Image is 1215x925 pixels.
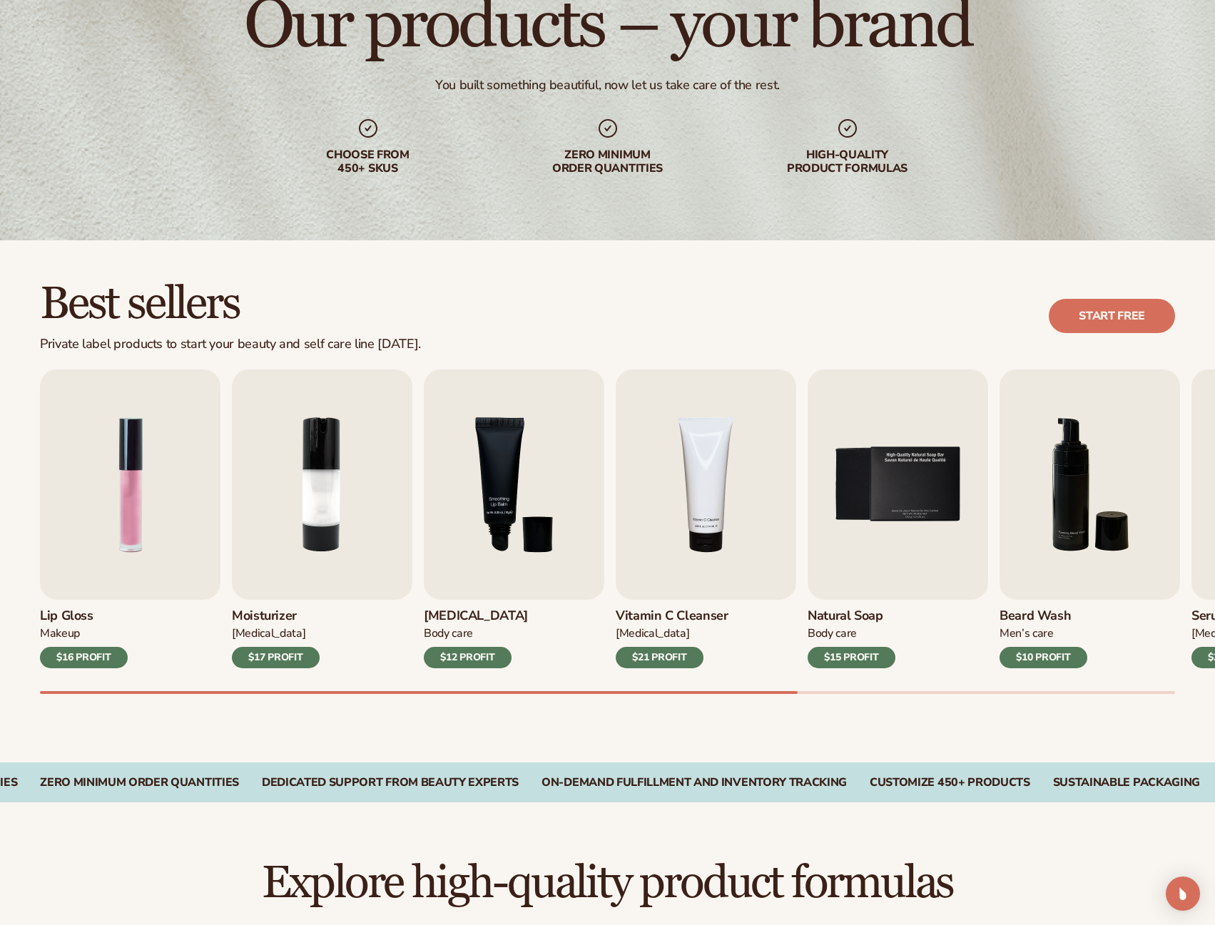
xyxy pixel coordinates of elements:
div: Body Care [424,626,528,641]
h3: Beard Wash [1000,608,1087,624]
div: $21 PROFIT [616,647,703,668]
h3: Natural Soap [808,608,895,624]
div: [MEDICAL_DATA] [616,626,728,641]
div: Choose from 450+ Skus [277,148,459,175]
div: Body Care [808,626,895,641]
h3: Vitamin C Cleanser [616,608,728,624]
div: Open Intercom Messenger [1166,877,1200,911]
a: 6 / 9 [1000,369,1180,668]
div: Zero minimum order quantities [517,148,699,175]
div: $15 PROFIT [808,647,895,668]
div: CUSTOMIZE 450+ PRODUCTS [870,776,1030,789]
a: 2 / 9 [232,369,412,668]
div: Men’s Care [1000,626,1087,641]
div: [MEDICAL_DATA] [232,626,320,641]
div: $12 PROFIT [424,647,512,668]
a: 5 / 9 [808,369,988,668]
h3: Moisturizer [232,608,320,624]
div: $16 PROFIT [40,647,128,668]
h2: Explore high-quality product formulas [40,859,1175,907]
div: High-quality product formulas [756,148,939,175]
div: $17 PROFIT [232,647,320,668]
div: Makeup [40,626,128,641]
div: On-Demand Fulfillment and Inventory Tracking [542,776,847,789]
div: Dedicated Support From Beauty Experts [262,776,519,789]
h3: Lip Gloss [40,608,128,624]
div: $10 PROFIT [1000,647,1087,668]
a: Start free [1049,299,1175,333]
a: 4 / 9 [616,369,796,668]
h3: [MEDICAL_DATA] [424,608,528,624]
div: SUSTAINABLE PACKAGING [1053,776,1200,789]
a: 1 / 9 [40,369,220,668]
div: Private label products to start your beauty and self care line [DATE]. [40,337,421,352]
a: 3 / 9 [424,369,604,668]
h2: Best sellers [40,280,421,328]
div: You built something beautiful, now let us take care of the rest. [435,77,780,93]
div: Zero Minimum Order QuantitieS [40,776,239,789]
